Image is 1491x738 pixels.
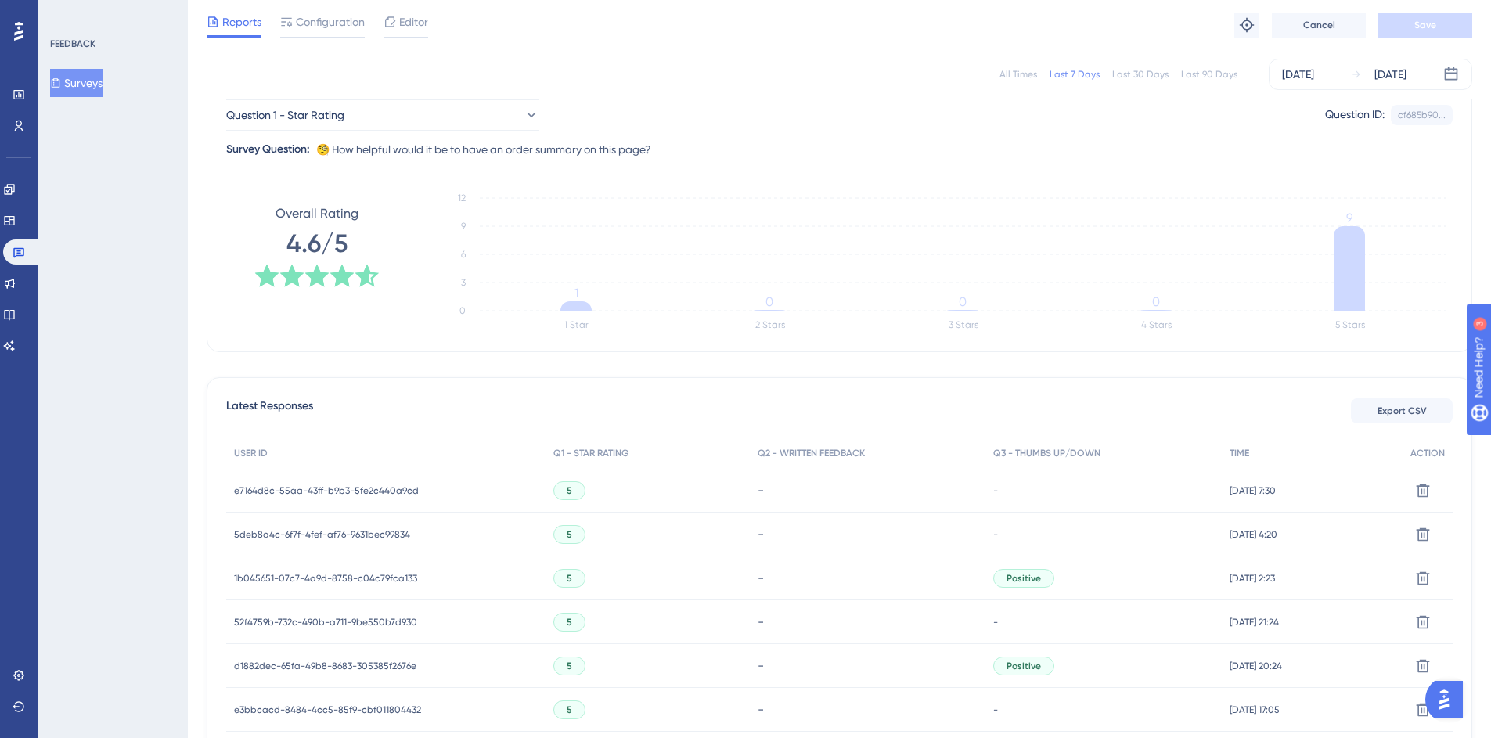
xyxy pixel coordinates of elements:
[758,483,978,498] div: -
[758,702,978,717] div: -
[234,572,417,585] span: 1b045651-07c7-4a9d-8758-c04c79fca133
[1335,319,1365,330] text: 5 Stars
[37,4,98,23] span: Need Help?
[461,249,466,260] tspan: 6
[234,484,419,497] span: e7164d8c-55aa-43ff-b9b3-5fe2c440a9cd
[959,294,967,309] tspan: 0
[949,319,978,330] text: 3 Stars
[993,484,998,497] span: -
[993,616,998,628] span: -
[1346,211,1352,225] tspan: 9
[222,13,261,31] span: Reports
[234,447,268,459] span: USER ID
[234,616,417,628] span: 52f4759b-732c-490b-a711-9be550b7d930
[1303,19,1335,31] span: Cancel
[234,704,421,716] span: e3bbcacd-8484-4cc5-85f9-cbf011804432
[1282,65,1314,84] div: [DATE]
[1425,676,1472,723] iframe: UserGuiding AI Assistant Launcher
[1181,68,1237,81] div: Last 90 Days
[459,305,466,316] tspan: 0
[1152,294,1160,309] tspan: 0
[758,571,978,585] div: -
[1230,447,1249,459] span: TIME
[993,447,1100,459] span: Q3 - THUMBS UP/DOWN
[1378,13,1472,38] button: Save
[1230,484,1276,497] span: [DATE] 7:30
[226,397,313,425] span: Latest Responses
[461,277,466,288] tspan: 3
[993,704,998,716] span: -
[1230,660,1282,672] span: [DATE] 20:24
[567,484,572,497] span: 5
[1414,19,1436,31] span: Save
[758,447,865,459] span: Q2 - WRITTEN FEEDBACK
[1230,616,1279,628] span: [DATE] 21:24
[567,572,572,585] span: 5
[458,193,466,203] tspan: 12
[234,528,410,541] span: 5deb8a4c-6f7f-4fef-af76-9631bec99834
[1007,660,1041,672] span: Positive
[1410,447,1445,459] span: ACTION
[765,294,773,309] tspan: 0
[574,286,578,301] tspan: 1
[567,704,572,716] span: 5
[1230,572,1275,585] span: [DATE] 2:23
[1141,319,1172,330] text: 4 Stars
[564,319,589,330] text: 1 Star
[1230,528,1277,541] span: [DATE] 4:20
[50,38,95,50] div: FEEDBACK
[567,660,572,672] span: 5
[1112,68,1169,81] div: Last 30 Days
[296,13,365,31] span: Configuration
[276,204,358,223] span: Overall Rating
[1351,398,1453,423] button: Export CSV
[50,69,103,97] button: Surveys
[1325,105,1385,125] div: Question ID:
[1230,704,1280,716] span: [DATE] 17:05
[758,527,978,542] div: -
[109,8,113,20] div: 3
[758,658,978,673] div: -
[226,140,310,159] div: Survey Question:
[999,68,1037,81] div: All Times
[567,616,572,628] span: 5
[1272,13,1366,38] button: Cancel
[286,226,348,261] span: 4.6/5
[226,106,344,124] span: Question 1 - Star Rating
[758,614,978,629] div: -
[234,660,416,672] span: d1882dec-65fa-49b8-8683-305385f2676e
[1398,109,1446,121] div: cf685b90...
[993,528,998,541] span: -
[399,13,428,31] span: Editor
[567,528,572,541] span: 5
[316,140,651,159] span: 🧐 How helpful would it be to have an order summary on this page?
[1007,572,1041,585] span: Positive
[1374,65,1406,84] div: [DATE]
[1050,68,1100,81] div: Last 7 Days
[553,447,628,459] span: Q1 - STAR RATING
[1378,405,1427,417] span: Export CSV
[755,319,785,330] text: 2 Stars
[226,99,539,131] button: Question 1 - Star Rating
[461,221,466,232] tspan: 9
